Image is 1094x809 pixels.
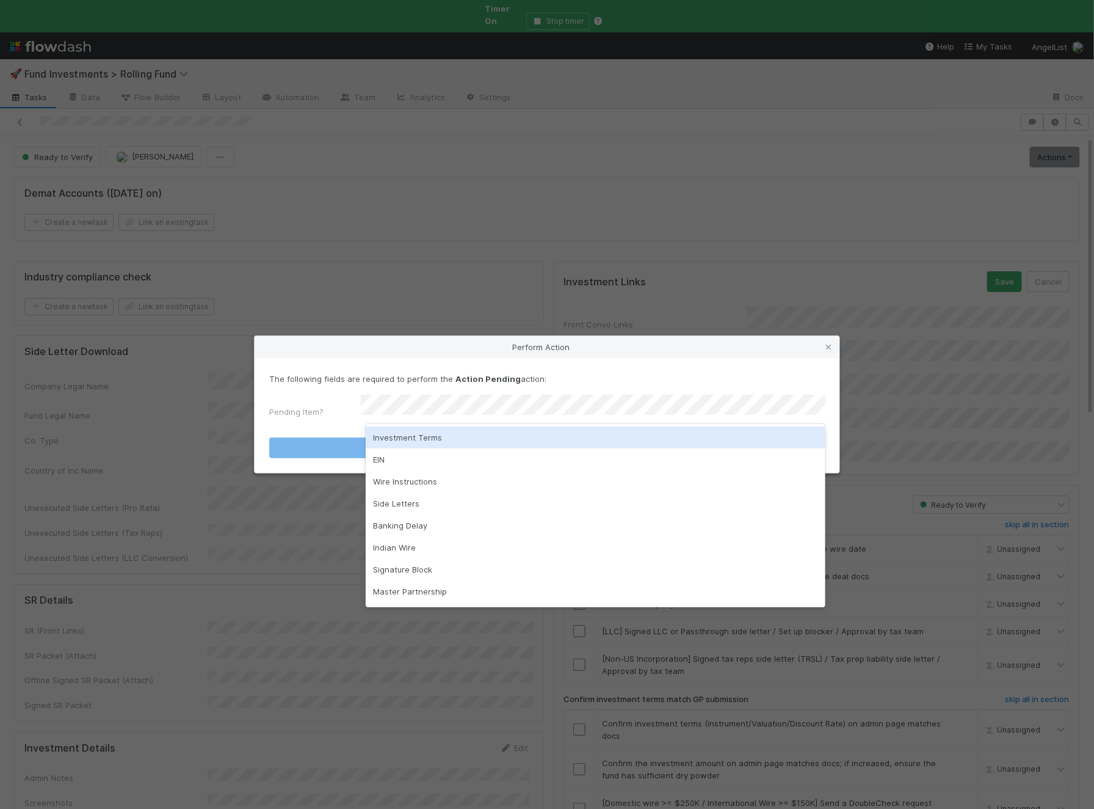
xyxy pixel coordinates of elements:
div: Signature Block [366,558,825,580]
strong: Action Pending [455,374,521,384]
button: Action Pending [269,437,825,458]
div: Master Partnership [366,580,825,602]
div: Bank Migration [366,602,825,624]
div: Investment Terms [366,426,825,448]
div: EIN [366,448,825,470]
div: Side Letters [366,492,825,514]
p: The following fields are required to perform the action: [269,373,825,385]
label: Pending Item? [269,406,324,418]
div: Indian Wire [366,536,825,558]
div: Wire Instructions [366,470,825,492]
div: Perform Action [255,336,839,358]
div: Banking Delay [366,514,825,536]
